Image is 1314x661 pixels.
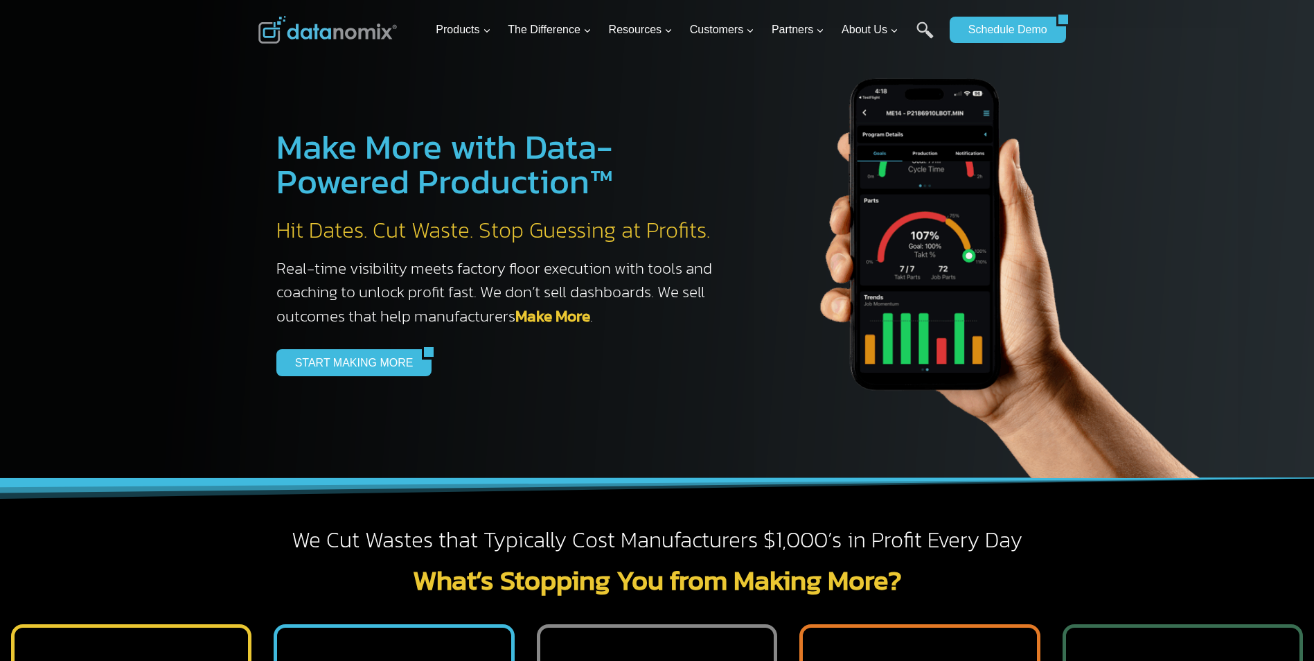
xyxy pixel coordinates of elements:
span: Resources [609,21,673,39]
img: The Datanoix Mobile App available on Android and iOS Devices [754,28,1239,478]
nav: Primary Navigation [430,8,943,53]
h2: What’s Stopping You from Making More? [258,566,1056,594]
a: Search [916,21,934,53]
a: Make More [515,304,590,328]
a: Schedule Demo [950,17,1056,43]
h2: Hit Dates. Cut Waste. Stop Guessing at Profits. [276,216,727,245]
span: Partners [772,21,824,39]
h3: Real-time visibility meets factory floor execution with tools and coaching to unlock profit fast.... [276,256,727,328]
span: Customers [690,21,754,39]
a: START MAKING MORE [276,349,423,376]
h2: We Cut Wastes that Typically Cost Manufacturers $1,000’s in Profit Every Day [258,526,1056,555]
img: Datanomix [258,16,397,44]
span: The Difference [508,21,592,39]
h1: Make More with Data-Powered Production™ [276,130,727,199]
span: About Us [842,21,898,39]
span: Products [436,21,490,39]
